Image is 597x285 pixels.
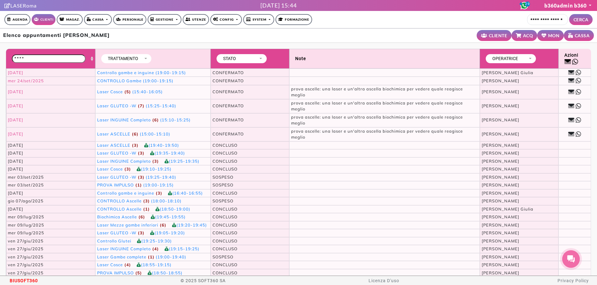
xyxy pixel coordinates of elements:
td: (19:35-19:40) [95,149,210,157]
button: CERCA [569,14,593,25]
span: CONCLUSO [212,166,238,171]
span: CONCLUSO [212,230,238,235]
td: (19:25-19:35) [95,157,210,165]
div: [DATE] 15:44 [260,1,297,10]
span: [PERSON_NAME] [482,175,519,180]
a: [DATE] [8,103,23,108]
a: Personale [113,14,146,25]
span: [PERSON_NAME] [482,254,519,259]
span: [PERSON_NAME] [482,270,519,275]
td: (15:10-15:25) [95,113,210,127]
span: Clicca per vedere il dettaglio [97,131,130,136]
a: Privacy Policy [558,278,589,283]
a: [DATE] [8,70,23,75]
span: SOSPESO [212,182,233,187]
h2: Elenco appuntamenti [PERSON_NAME] [3,32,110,38]
span: Clicca per vedere il dettaglio [97,191,154,196]
a: [DATE] [8,117,23,122]
th: Data: activate to sort column ascending [6,49,95,69]
th: Azioni [558,49,591,69]
span: [PERSON_NAME] [482,214,519,219]
td: [DATE] [6,141,95,150]
span: SOSPESO [212,254,233,259]
span: [PERSON_NAME] [482,103,519,108]
span: [PERSON_NAME] [482,143,519,148]
span: Clicca per vedere il dettaglio [97,103,136,108]
td: ven 27/giu/2025 [6,245,95,253]
span: (6) [130,131,139,136]
span: Clicca per vedere il dettaglio [97,175,136,180]
span: Clicca per vedere il dettaglio [97,198,142,203]
td: (16:40-16:55) [95,189,210,197]
span: (3) [142,198,150,203]
span: CONFERMATO [212,131,244,136]
td: mer 09/lug/2025 [6,213,95,221]
td: (19:00-19:15) [95,77,210,85]
span: (6) [158,222,166,227]
span: Clicca per vedere il dettaglio [97,182,134,187]
th: Operatrice [480,49,558,69]
span: (1) [146,254,154,259]
td: [DATE] [6,189,95,197]
span: Clicca per vedere il dettaglio [97,246,151,251]
span: CONCLUSO [212,222,238,227]
span: [PERSON_NAME] [482,246,519,251]
span: (7) [136,103,144,108]
span: CONCLUSO [212,270,238,275]
span: Clicca per vedere il dettaglio [97,166,123,171]
span: CONCLUSO [212,262,238,267]
span: SOSPESO [212,198,233,203]
span: [PERSON_NAME] [482,238,519,243]
span: Clicca per vedere il dettaglio [97,159,151,164]
td: (15:40-16:05) [95,85,210,99]
td: (19:25-19:30) [95,237,210,245]
span: Clicca per vedere il dettaglio [97,238,131,243]
td: gio 07/ago/2025 [6,197,95,205]
a: [DATE] [8,131,23,136]
span: CONCLUSO [212,238,238,243]
span: CONCLUSO [212,206,238,211]
a: CLIENTE [477,30,511,41]
a: LASERoma [4,3,37,8]
a: Gestione [148,14,182,25]
span: Clicca per vedere il dettaglio [97,230,136,235]
span: Clicca per vedere il dettaglio [97,270,134,275]
span: [PERSON_NAME] [482,159,519,164]
td: (19:20-19:45) [95,221,210,229]
small: CLIENTE [489,32,507,39]
button: TRATTAMENTO [103,55,149,63]
span: [PERSON_NAME] [482,182,519,187]
div: OPERATRICE [489,55,526,62]
span: (1) [134,182,142,187]
small: MON [548,32,560,39]
i: Clicca per andare alla pagina di firma [4,3,10,8]
td: (19:15-19:25) [95,245,210,253]
a: [DATE] [8,89,23,94]
span: CONCLUSO [212,150,238,155]
a: Utenze [183,14,209,25]
span: [PERSON_NAME] [482,89,519,94]
td: mer 03/set/2025 [6,173,95,181]
span: mer 24/set/2025 [8,78,44,83]
a: Agenda [4,14,30,25]
td: [DATE] [6,205,95,213]
span: Clicca per vedere il dettaglio [97,78,142,83]
span: Clicca per vedere il dettaglio [97,150,136,155]
span: (4) [151,246,159,251]
span: prova ascelle: una laser e un'altra ascella biochimica per vedere quale reagisce meglio [291,115,463,126]
span: Clicca per vedere il dettaglio [97,254,146,259]
td: mer 09/lug/2025 [6,221,95,229]
td: ven 27/giu/2025 [6,237,95,245]
td: (15:00-15:10) [95,127,210,141]
a: MON [537,30,564,41]
button: OPERATRICE [488,55,534,63]
span: [PERSON_NAME] [482,222,519,227]
td: [DATE] [6,149,95,157]
span: CONFERMATO [212,103,244,108]
span: (3) [154,191,162,196]
th: Stato [211,49,289,69]
span: prova ascelle: una laser e un'altra ascella biochimica per vedere quale reagisce meglio [291,86,463,98]
span: (3) [151,159,159,164]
